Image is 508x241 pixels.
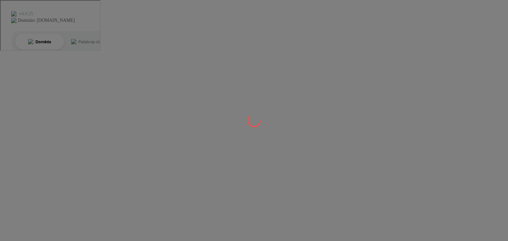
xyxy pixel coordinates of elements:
[27,38,33,44] img: tab_domain_overview_orange.svg
[11,17,16,22] img: website_grey.svg
[19,11,32,16] div: v 4.0.25
[70,38,76,44] img: tab_keywords_by_traffic_grey.svg
[35,39,51,43] div: Dominio
[17,17,74,22] div: Dominio: [DOMAIN_NAME]
[78,39,105,43] div: Palabras clave
[11,11,16,16] img: logo_orange.svg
